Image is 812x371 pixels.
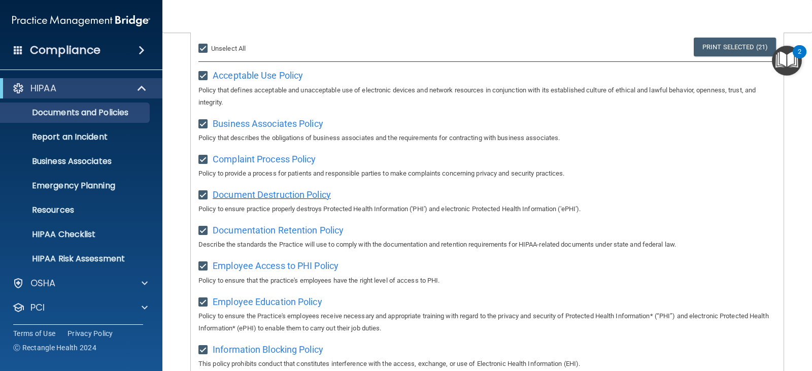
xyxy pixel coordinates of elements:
[12,301,148,314] a: PCI
[67,328,113,339] a: Privacy Policy
[7,181,145,191] p: Emergency Planning
[213,189,331,200] span: Document Destruction Policy
[213,154,316,164] span: Complaint Process Policy
[798,52,801,65] div: 2
[213,118,323,129] span: Business Associates Policy
[30,277,56,289] p: OSHA
[7,108,145,118] p: Documents and Policies
[198,132,776,144] p: Policy that describes the obligations of business associates and the requirements for contracting...
[772,46,802,76] button: Open Resource Center, 2 new notifications
[213,344,323,355] span: Information Blocking Policy
[198,167,776,180] p: Policy to provide a process for patients and responsible parties to make complaints concerning pr...
[198,358,776,370] p: This policy prohibits conduct that constitutes interference with the access, exchange, or use of ...
[198,310,776,334] p: Policy to ensure the Practice's employees receive necessary and appropriate training with regard ...
[198,275,776,287] p: Policy to ensure that the practice's employees have the right level of access to PHI.
[7,132,145,142] p: Report an Incident
[12,11,150,31] img: PMB logo
[198,203,776,215] p: Policy to ensure practice properly destroys Protected Health Information ('PHI') and electronic P...
[213,70,303,81] span: Acceptable Use Policy
[198,84,776,109] p: Policy that defines acceptable and unacceptable use of electronic devices and network resources i...
[211,45,246,52] span: Unselect All
[7,205,145,215] p: Resources
[30,301,45,314] p: PCI
[7,254,145,264] p: HIPAA Risk Assessment
[12,277,148,289] a: OSHA
[30,43,100,57] h4: Compliance
[213,296,322,307] span: Employee Education Policy
[636,303,800,344] iframe: Drift Widget Chat Controller
[198,239,776,251] p: Describe the standards the Practice will use to comply with the documentation and retention requi...
[213,260,339,271] span: Employee Access to PHI Policy
[694,38,776,56] a: Print Selected (21)
[13,343,96,353] span: Ⓒ Rectangle Health 2024
[7,156,145,166] p: Business Associates
[213,225,344,235] span: Documentation Retention Policy
[13,328,55,339] a: Terms of Use
[7,229,145,240] p: HIPAA Checklist
[198,45,210,53] input: Unselect All
[30,82,56,94] p: HIPAA
[12,82,147,94] a: HIPAA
